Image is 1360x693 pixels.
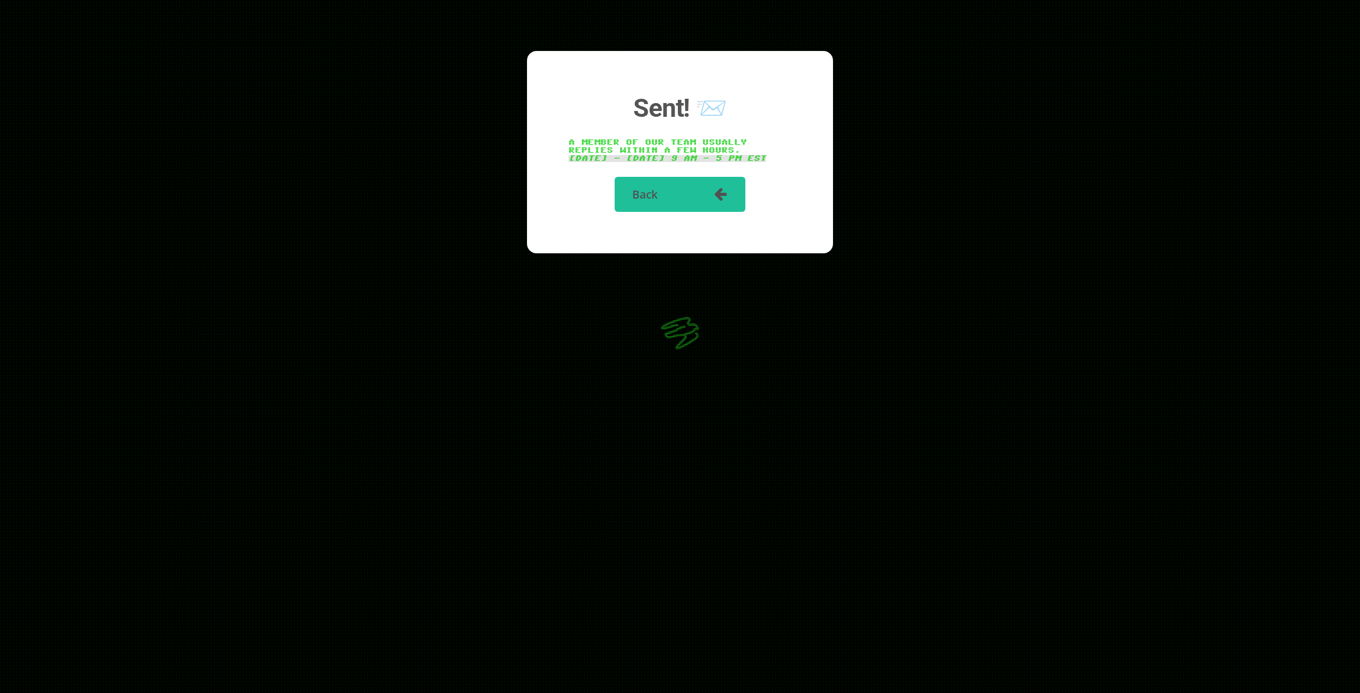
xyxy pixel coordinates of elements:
[419,375,941,390] p: © Limehawk MSP. All rights reserved.
[568,155,766,162] em: [DATE] - [DATE] 9 AM - 5 PM EST
[609,404,666,417] a: Privacy Policy
[682,404,751,417] a: Terms of Service
[568,92,792,124] h2: Sent! 📨
[615,177,745,212] a: Back
[419,403,941,418] p: and
[568,139,792,162] span: A member of our team usually replies within a few hours.
[632,177,707,212] span: Back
